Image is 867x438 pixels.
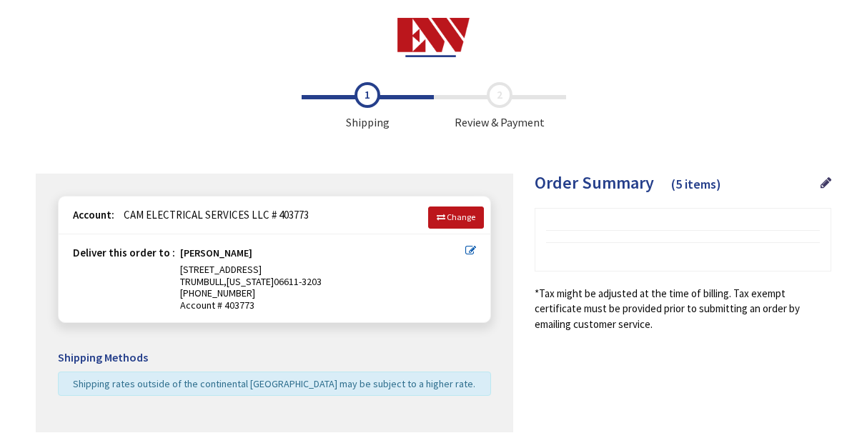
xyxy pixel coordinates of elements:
[58,352,491,364] h5: Shipping Methods
[73,377,475,390] span: Shipping rates outside of the continental [GEOGRAPHIC_DATA] may be subject to a higher rate.
[117,208,309,222] span: CAM ELECTRICAL SERVICES LLC # 403773
[73,208,114,222] strong: Account:
[302,82,434,131] span: Shipping
[180,247,252,264] strong: [PERSON_NAME]
[274,275,322,288] span: 06611-3203
[227,275,274,288] span: [US_STATE]
[447,211,475,222] span: Change
[73,246,175,259] strong: Deliver this order to :
[180,275,227,288] span: TRUMBULL,
[397,18,470,57] img: Electrical Wholesalers, Inc.
[180,299,465,312] span: Account # 403773
[671,176,721,192] span: (5 items)
[535,286,831,332] : *Tax might be adjusted at the time of billing. Tax exempt certificate must be provided prior to s...
[428,206,484,228] a: Change
[180,263,262,276] span: [STREET_ADDRESS]
[535,171,654,194] span: Order Summary
[434,82,566,131] span: Review & Payment
[180,287,255,299] span: [PHONE_NUMBER]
